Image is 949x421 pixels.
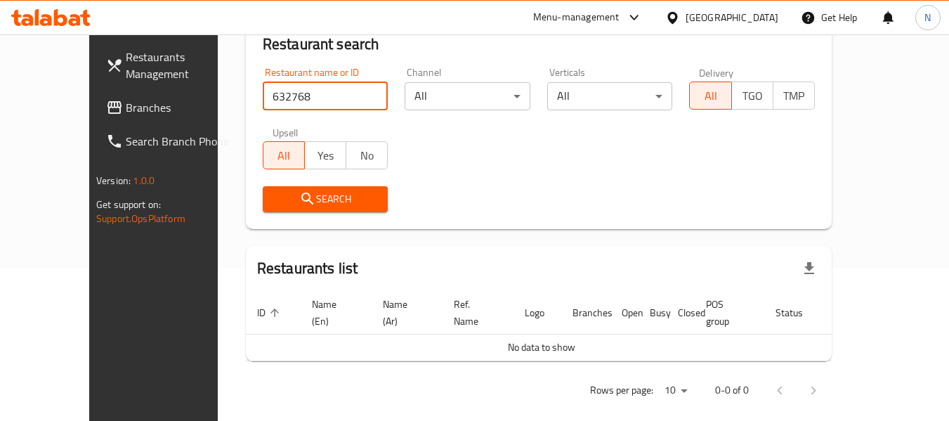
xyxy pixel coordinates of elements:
th: Logo [513,292,561,335]
span: Version: [96,171,131,190]
span: TMP [779,86,809,106]
span: Branches [126,99,237,116]
button: All [263,141,305,169]
span: Name (En) [312,296,355,330]
span: All [695,86,726,106]
label: Delivery [699,67,734,77]
p: Rows per page: [590,382,653,399]
span: N [924,10,931,25]
button: Yes [304,141,346,169]
span: Restaurants Management [126,48,237,82]
div: Rows per page: [659,380,693,401]
span: POS group [706,296,747,330]
div: Menu-management [533,9,620,26]
div: [GEOGRAPHIC_DATA] [686,10,778,25]
th: Busy [639,292,667,335]
span: 1.0.0 [133,171,155,190]
label: Upsell [273,127,299,137]
a: Restaurants Management [95,40,248,91]
a: Search Branch Phone [95,124,248,158]
span: Yes [310,145,341,166]
span: All [269,145,299,166]
span: No data to show [508,338,575,356]
span: ID [257,304,284,321]
span: Search [274,190,377,208]
span: Name (Ar) [383,296,426,330]
p: 0-0 of 0 [715,382,749,399]
span: Get support on: [96,195,161,214]
th: Open [610,292,639,335]
div: All [547,82,673,110]
th: Branches [561,292,610,335]
span: Status [775,304,821,321]
span: TGO [738,86,768,106]
input: Search for restaurant name or ID.. [263,82,388,110]
button: Search [263,186,388,212]
a: Branches [95,91,248,124]
h2: Restaurants list [257,258,358,279]
button: TGO [731,82,773,110]
div: All [405,82,530,110]
button: TMP [773,82,815,110]
span: No [352,145,382,166]
table: enhanced table [246,292,886,361]
th: Closed [667,292,695,335]
button: No [346,141,388,169]
h2: Restaurant search [263,34,815,55]
span: Ref. Name [454,296,497,330]
span: Search Branch Phone [126,133,237,150]
button: All [689,82,731,110]
a: Support.OpsPlatform [96,209,185,228]
div: Export file [792,252,826,285]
